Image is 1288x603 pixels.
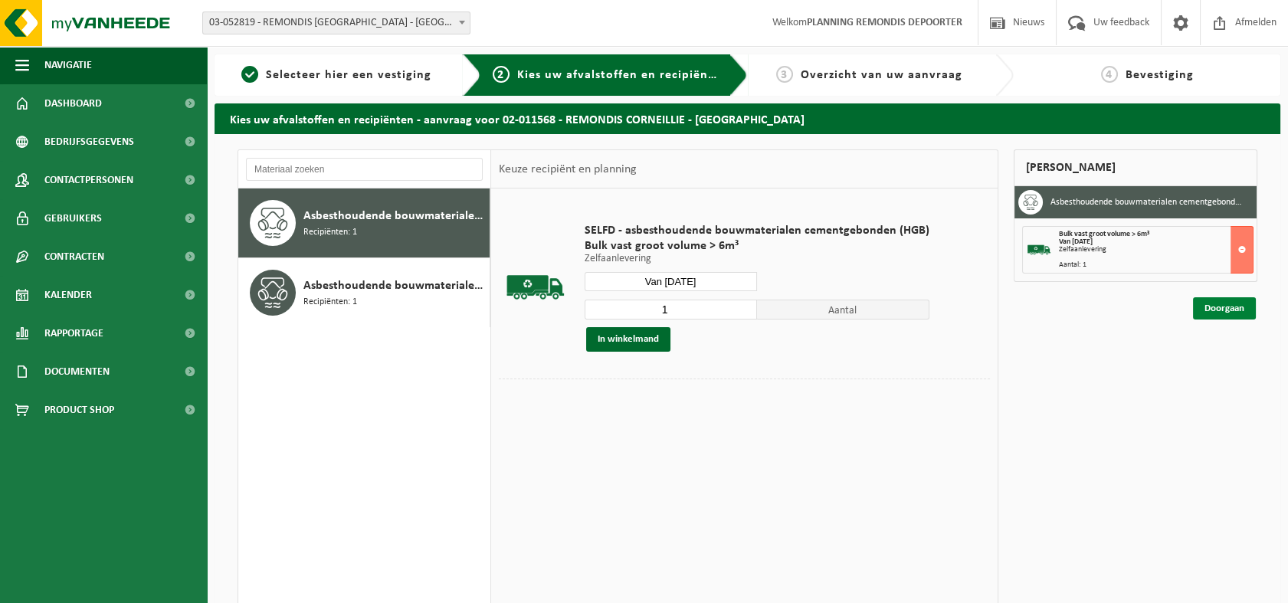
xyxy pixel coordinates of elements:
strong: PLANNING REMONDIS DEPOORTER [807,17,962,28]
button: In winkelmand [586,327,670,352]
span: 3 [776,66,793,83]
span: Product Shop [44,391,114,429]
strong: Van [DATE] [1059,238,1093,246]
span: Gebruikers [44,199,102,238]
h2: Kies uw afvalstoffen en recipiënten - aanvraag voor 02-011568 - REMONDIS CORNEILLIE - [GEOGRAPHIC... [215,103,1280,133]
div: Aantal: 1 [1059,261,1253,269]
span: SELFD - asbesthoudende bouwmaterialen cementgebonden (HGB) [585,223,929,238]
button: Asbesthoudende bouwmaterialen cementgebonden met isolatie(hechtgebonden) Recipiënten: 1 [238,258,490,327]
h3: Asbesthoudende bouwmaterialen cementgebonden (hechtgebonden) [1050,190,1245,215]
span: Selecteer hier een vestiging [266,69,431,81]
span: Recipiënten: 1 [303,225,357,240]
span: Dashboard [44,84,102,123]
span: Bulk vast groot volume > 6m³ [1059,230,1149,238]
div: [PERSON_NAME] [1014,149,1257,186]
span: Overzicht van uw aanvraag [801,69,962,81]
span: Contactpersonen [44,161,133,199]
a: Doorgaan [1193,297,1256,320]
p: Zelfaanlevering [585,254,929,264]
a: 1Selecteer hier een vestiging [222,66,451,84]
span: Rapportage [44,314,103,352]
span: Documenten [44,352,110,391]
span: Recipiënten: 1 [303,295,357,310]
input: Materiaal zoeken [246,158,483,181]
input: Selecteer datum [585,272,757,291]
span: Kies uw afvalstoffen en recipiënten [517,69,728,81]
span: Asbesthoudende bouwmaterialen cementgebonden met isolatie(hechtgebonden) [303,277,486,295]
span: Contracten [44,238,104,276]
span: Navigatie [44,46,92,84]
span: Bedrijfsgegevens [44,123,134,161]
span: Bevestiging [1126,69,1194,81]
span: Kalender [44,276,92,314]
span: 03-052819 - REMONDIS WEST-VLAANDEREN - OOSTENDE [202,11,470,34]
button: Asbesthoudende bouwmaterialen cementgebonden (hechtgebonden) Recipiënten: 1 [238,188,490,258]
span: 2 [493,66,510,83]
span: Aantal [757,300,929,320]
span: 03-052819 - REMONDIS WEST-VLAANDEREN - OOSTENDE [203,12,470,34]
div: Keuze recipiënt en planning [491,150,644,188]
span: 4 [1101,66,1118,83]
div: Zelfaanlevering [1059,246,1253,254]
span: Asbesthoudende bouwmaterialen cementgebonden (hechtgebonden) [303,207,486,225]
span: Bulk vast groot volume > 6m³ [585,238,929,254]
span: 1 [241,66,258,83]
